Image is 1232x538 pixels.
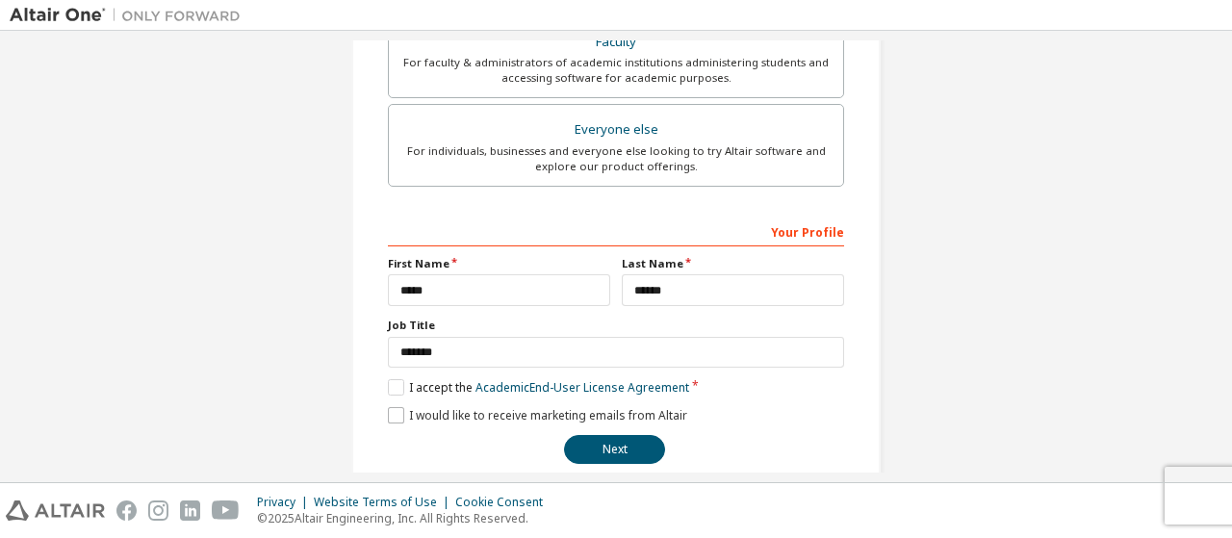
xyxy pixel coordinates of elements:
img: facebook.svg [116,500,137,521]
div: For individuals, businesses and everyone else looking to try Altair software and explore our prod... [400,143,832,174]
img: linkedin.svg [180,500,200,521]
a: Academic End-User License Agreement [475,379,689,396]
label: I would like to receive marketing emails from Altair [388,407,687,423]
img: instagram.svg [148,500,168,521]
img: Altair One [10,6,250,25]
label: Last Name [622,256,844,271]
div: Website Terms of Use [314,495,455,510]
div: Your Profile [388,216,844,246]
button: Next [564,435,665,464]
div: Cookie Consent [455,495,554,510]
div: Privacy [257,495,314,510]
label: Job Title [388,318,844,333]
img: youtube.svg [212,500,240,521]
label: I accept the [388,379,689,396]
div: Everyone else [400,116,832,143]
div: Faculty [400,29,832,56]
img: altair_logo.svg [6,500,105,521]
p: © 2025 Altair Engineering, Inc. All Rights Reserved. [257,510,554,526]
label: First Name [388,256,610,271]
div: For faculty & administrators of academic institutions administering students and accessing softwa... [400,55,832,86]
